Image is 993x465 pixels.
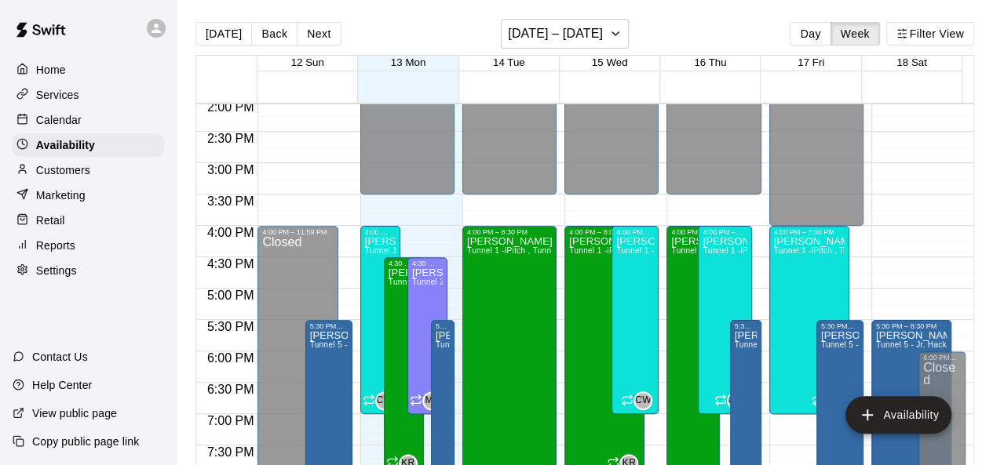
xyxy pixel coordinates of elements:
[876,340,972,349] span: Tunnel 5 - Jr. Hack Attack
[422,391,441,410] div: Mike Jacobs
[923,354,961,361] div: 6:00 PM – 11:59 PM
[671,228,715,236] div: 4:00 PM – 8:30 PM
[694,56,726,68] button: 16 Thu
[633,391,652,410] div: Caden Wallace
[310,322,348,330] div: 5:30 PM – 8:30 PM
[203,257,258,271] span: 4:30 PM
[310,340,406,349] span: Tunnel 5 - Jr. Hack Attack
[375,391,394,410] div: Caden Wallace
[436,340,531,349] span: Tunnel 5 - Jr. Hack Attack
[389,278,838,286] span: Tunnel 1 -iPitch , Tunnel 3 - Hack Attack, Tunnel 4 - Jr Hack Attack, Tunnel 5 - Jr. Hack Attack,...
[203,226,258,239] span: 4:00 PM
[203,132,258,145] span: 2:30 PM
[363,394,375,409] span: Recurring availability
[376,393,392,409] span: CW
[203,320,258,333] span: 5:30 PM
[635,393,652,409] span: CW
[412,278,628,286] span: Tunnel 2 - mounds and MOCAP, Tunnel 4 - Jr Hack Attack
[32,377,92,393] p: Help Center
[425,393,438,409] span: MJ
[297,22,341,45] button: Next
[203,445,258,459] span: 7:30 PM
[389,260,419,267] div: 4:30 PM – 8:00 PM
[727,391,746,410] div: Caden Wallace
[36,213,65,228] p: Retail
[703,228,747,236] div: 4:00 PM – 7:00 PM
[203,414,258,427] span: 7:00 PM
[407,257,447,414] div: 4:30 PM – 7:00 PM: Available
[32,434,139,449] p: Copy public page link
[203,100,258,114] span: 2:00 PM
[36,162,90,178] p: Customers
[467,246,917,255] span: Tunnel 1 -iPitch , Tunnel 3 - Hack Attack, Tunnel 4 - Jr Hack Attack, Tunnel 5 - Jr. Hack Attack,...
[769,226,849,414] div: 4:00 PM – 7:00 PM: Available
[774,228,845,236] div: 4:00 PM – 7:00 PM
[592,56,628,68] button: 15 Wed
[360,226,400,414] div: 4:00 PM – 7:00 PM: Available
[32,349,88,365] p: Contact Us
[365,228,396,236] div: 4:00 PM – 7:00 PM
[410,394,422,409] span: Recurring availability
[790,22,831,45] button: Day
[36,137,95,153] p: Availability
[436,322,450,330] div: 5:30 PM – 8:30 PM
[508,23,603,45] h6: [DATE] – [DATE]
[845,396,951,434] button: add
[735,322,757,330] div: 5:30 PM – 8:30 PM
[13,158,164,182] a: Customers
[728,393,744,409] span: CW
[798,56,824,68] button: 17 Fri
[13,58,164,82] a: Home
[13,209,164,232] a: Retail
[569,228,640,236] div: 4:00 PM – 8:00 PM
[262,228,333,236] div: 4:00 PM – 11:59 PM
[831,22,880,45] button: Week
[203,351,258,365] span: 6:00 PM
[896,56,927,68] button: 18 Sat
[13,183,164,207] a: Marketing
[203,289,258,302] span: 5:00 PM
[391,56,425,68] button: 13 Mon
[621,394,633,409] span: Recurring availability
[698,226,751,414] div: 4:00 PM – 7:00 PM: Available
[36,62,66,78] p: Home
[36,187,86,203] p: Marketing
[203,383,258,396] span: 6:30 PM
[291,56,324,68] button: 12 Sun
[13,259,164,282] a: Settings
[13,83,164,107] a: Services
[501,19,629,49] button: [DATE] – [DATE]
[876,322,947,330] div: 5:30 PM – 8:30 PM
[493,56,525,68] button: 14 Tue
[467,228,552,236] div: 4:00 PM – 8:30 PM
[203,194,258,208] span: 3:30 PM
[203,163,258,176] span: 3:00 PM
[412,260,443,267] div: 4:30 PM – 7:00 PM
[13,133,164,157] a: Availability
[36,87,79,103] p: Services
[195,22,252,45] button: [DATE]
[886,22,974,45] button: Filter View
[36,263,77,278] p: Settings
[821,340,917,349] span: Tunnel 5 - Jr. Hack Attack
[13,234,164,257] a: Reports
[611,226,659,414] div: 4:00 PM – 7:00 PM: Available
[13,108,164,132] a: Calendar
[714,394,727,409] span: Recurring availability
[32,405,117,421] p: View public page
